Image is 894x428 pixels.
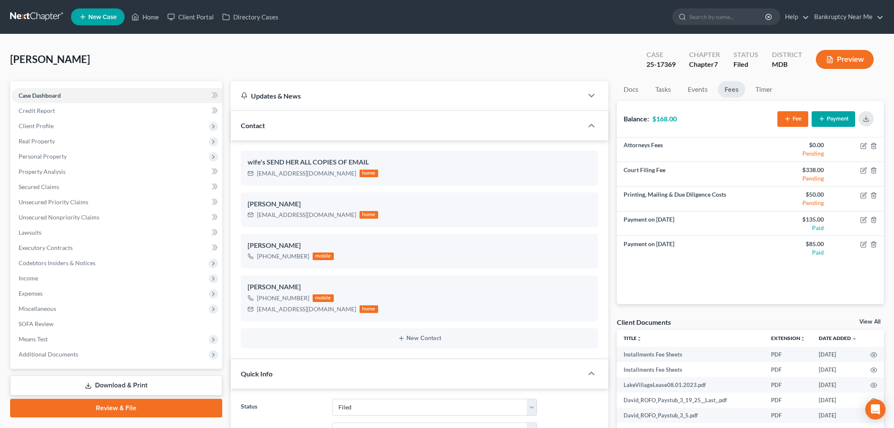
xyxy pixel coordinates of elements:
[749,81,779,98] a: Timer
[733,50,758,60] div: Status
[757,141,824,149] div: $0.00
[617,211,750,236] td: Payment on [DATE]
[19,259,95,266] span: Codebtors Insiders & Notices
[772,50,802,60] div: District
[757,149,824,158] div: Pending
[12,225,222,240] a: Lawsuits
[757,174,824,183] div: Pending
[19,244,73,251] span: Executory Contracts
[819,335,857,341] a: Date Added expand_more
[812,377,864,392] td: [DATE]
[714,60,718,68] span: 7
[12,316,222,332] a: SOFA Review
[19,274,38,282] span: Income
[248,199,591,209] div: [PERSON_NAME]
[19,351,78,358] span: Additional Documents
[313,294,334,302] div: mobile
[19,320,54,327] span: SOFA Review
[764,377,812,392] td: PDF
[257,294,309,302] div: [PHONE_NUMBER]
[12,210,222,225] a: Unsecured Nonpriority Claims
[12,195,222,210] a: Unsecured Priority Claims
[360,305,378,313] div: home
[19,122,54,129] span: Client Profile
[19,168,65,175] span: Property Analysis
[764,408,812,423] td: PDF
[646,60,676,69] div: 25-17369
[257,169,356,178] div: [EMAIL_ADDRESS][DOMAIN_NAME]
[689,50,720,60] div: Chapter
[816,50,874,69] button: Preview
[19,183,59,190] span: Secured Claims
[757,224,824,232] div: Paid
[757,166,824,174] div: $338.00
[649,81,678,98] a: Tasks
[617,362,765,377] td: Installments Fee Sheets
[127,9,163,25] a: Home
[810,9,883,25] a: Bankruptcy Near Me
[733,60,758,69] div: Filed
[757,199,824,207] div: Pending
[19,290,43,297] span: Expenses
[617,187,750,211] td: Printing, Mailing & Due Diligence Costs
[12,240,222,255] a: Executory Contracts
[764,347,812,362] td: PDF
[360,211,378,219] div: home
[624,115,649,123] strong: Balance:
[10,53,90,65] span: [PERSON_NAME]
[757,190,824,199] div: $50.00
[800,336,805,341] i: unfold_more
[689,60,720,69] div: Chapter
[12,179,222,195] a: Secured Claims
[757,215,824,224] div: $135.00
[764,362,812,377] td: PDF
[617,81,645,98] a: Docs
[617,347,765,362] td: Installments Fee Sheets
[689,9,766,25] input: Search by name...
[772,60,802,69] div: MDB
[163,9,218,25] a: Client Portal
[19,229,41,236] span: Lawsuits
[12,103,222,118] a: Credit Report
[218,9,283,25] a: Directory Cases
[617,392,765,408] td: David_ROFO_Paystub_3_19_25__Last_.pdf
[248,157,591,167] div: wife's SEND HER ALL COPIES OF EMAIL
[859,319,880,325] a: View All
[241,91,573,100] div: Updates & News
[681,81,714,98] a: Events
[646,50,676,60] div: Case
[771,335,805,341] a: Extensionunfold_more
[19,92,61,99] span: Case Dashboard
[865,399,886,420] div: Open Intercom Messenger
[637,336,642,341] i: unfold_more
[652,115,677,123] strong: $168.00
[12,164,222,179] a: Property Analysis
[19,335,48,343] span: Means Test
[237,399,328,416] label: Status
[10,399,222,417] a: Review & File
[718,81,745,98] a: Fees
[257,252,309,261] div: [PHONE_NUMBER]
[19,153,67,160] span: Personal Property
[257,305,356,313] div: [EMAIL_ADDRESS][DOMAIN_NAME]
[812,362,864,377] td: [DATE]
[248,282,591,292] div: [PERSON_NAME]
[241,121,265,129] span: Contact
[852,336,857,341] i: expand_more
[19,214,99,221] span: Unsecured Nonpriority Claims
[360,170,378,177] div: home
[617,236,750,261] td: Payment on [DATE]
[812,347,864,362] td: [DATE]
[812,408,864,423] td: [DATE]
[313,252,334,260] div: mobile
[764,392,812,408] td: PDF
[617,318,671,326] div: Client Documents
[19,137,55,145] span: Real Property
[257,211,356,219] div: [EMAIL_ADDRESS][DOMAIN_NAME]
[757,248,824,257] div: Paid
[617,162,750,187] td: Court Filing Fee
[617,137,750,162] td: Attorneys Fees
[248,241,591,251] div: [PERSON_NAME]
[241,370,273,378] span: Quick Info
[624,335,642,341] a: Titleunfold_more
